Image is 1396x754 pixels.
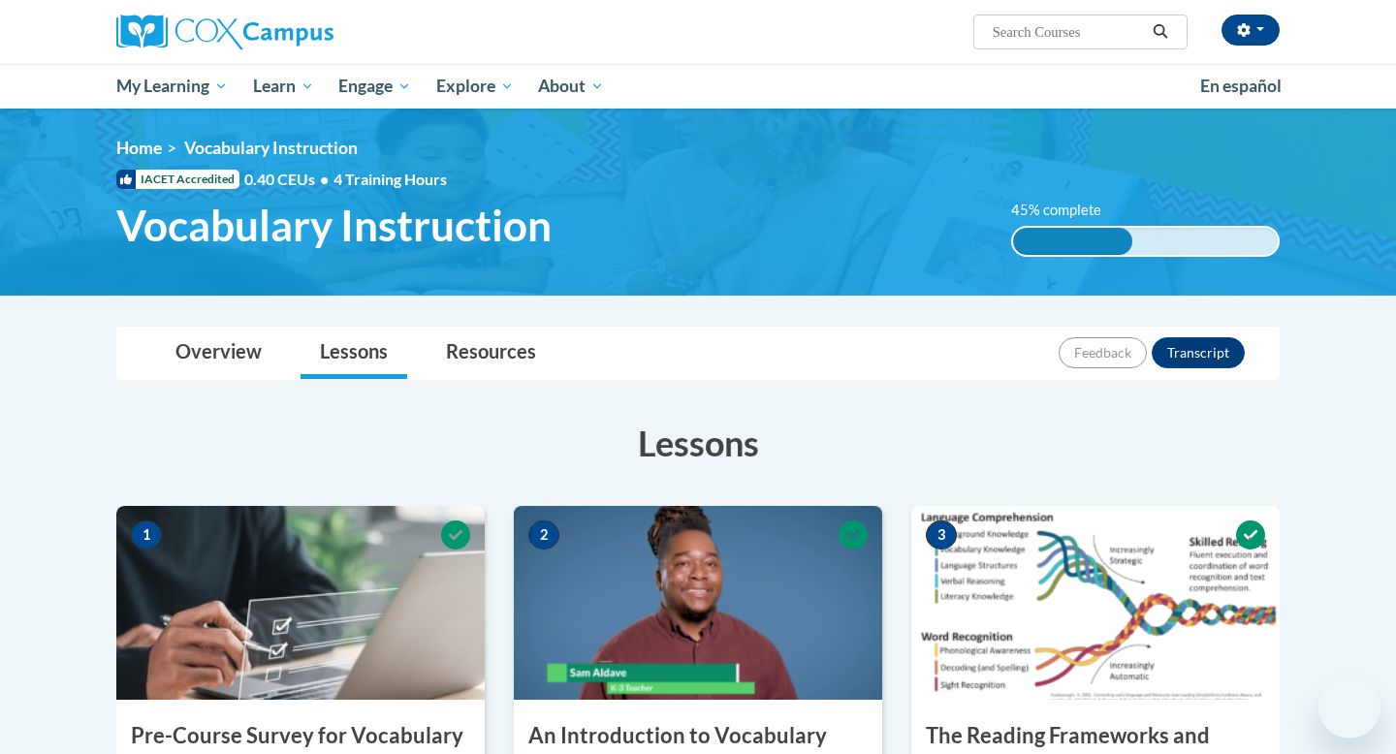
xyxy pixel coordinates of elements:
button: Transcript [1152,337,1245,368]
span: 4 Training Hours [333,170,447,188]
img: Course Image [514,506,882,700]
span: About [538,75,604,98]
span: 2 [528,520,559,550]
a: Explore [424,64,526,109]
span: 1 [131,520,162,550]
a: Cox Campus [116,15,485,49]
input: Search Courses [991,20,1146,44]
a: Engage [326,64,424,109]
span: Vocabulary Instruction [184,138,358,158]
span: 3 [926,520,957,550]
h3: Lessons [116,419,1280,467]
a: About [526,64,618,109]
a: En español [1188,66,1294,107]
span: En español [1200,76,1282,96]
iframe: Button to launch messaging window [1318,676,1380,738]
span: My Learning [116,75,228,98]
a: Learn [240,64,327,109]
label: 45% complete [1011,200,1123,221]
span: • [320,170,329,188]
button: Account Settings [1221,15,1280,46]
a: Lessons [301,328,407,379]
div: Main menu [87,64,1309,109]
button: Feedback [1059,337,1147,368]
a: My Learning [104,64,240,109]
img: Course Image [911,506,1280,700]
span: Learn [253,75,314,98]
span: IACET Accredited [116,170,239,189]
span: Vocabulary Instruction [116,200,552,251]
a: Overview [156,328,281,379]
a: Resources [427,328,555,379]
a: Home [116,138,162,158]
span: 0.40 CEUs [244,169,333,190]
div: 45% complete [1013,228,1132,255]
button: Search [1146,20,1175,44]
span: Engage [338,75,411,98]
span: Explore [436,75,514,98]
img: Cox Campus [116,15,333,49]
img: Course Image [116,506,485,700]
